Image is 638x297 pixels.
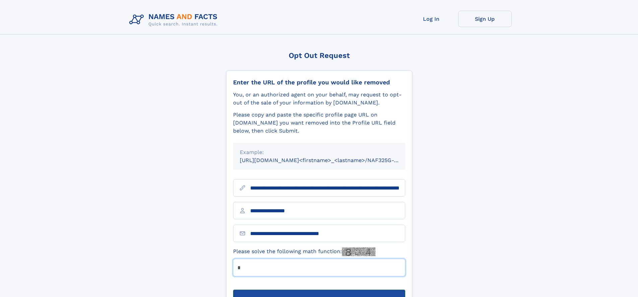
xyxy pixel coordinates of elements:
[458,11,512,27] a: Sign Up
[405,11,458,27] a: Log In
[233,79,405,86] div: Enter the URL of the profile you would like removed
[233,111,405,135] div: Please copy and paste the specific profile page URL on [DOMAIN_NAME] you want removed into the Pr...
[240,157,418,163] small: [URL][DOMAIN_NAME]<firstname>_<lastname>/NAF325G-xxxxxxxx
[233,247,375,256] label: Please solve the following math function:
[240,148,399,156] div: Example:
[226,51,412,60] div: Opt Out Request
[127,11,223,29] img: Logo Names and Facts
[233,91,405,107] div: You, or an authorized agent on your behalf, may request to opt-out of the sale of your informatio...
